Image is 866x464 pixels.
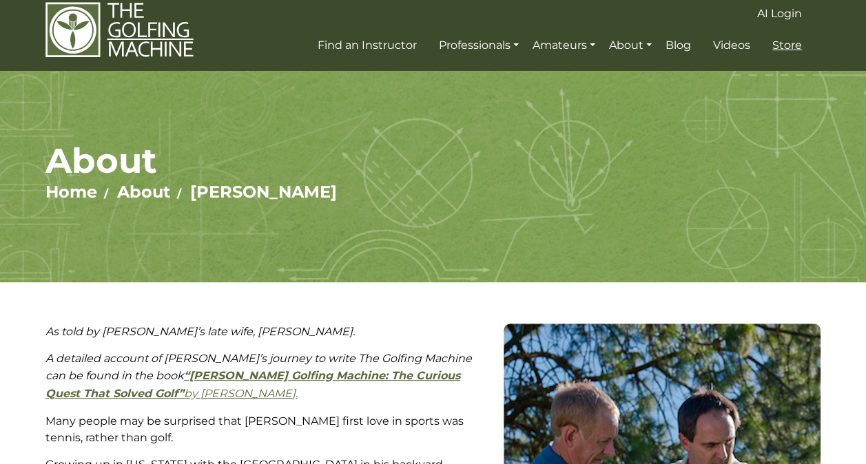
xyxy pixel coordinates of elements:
span: Find an Instructor [318,39,417,52]
strong: “[PERSON_NAME] Golfing Machine: The Curious Quest That Solved Golf” [45,369,460,400]
em: As told by [PERSON_NAME]’s late wife, [PERSON_NAME]. [45,325,355,338]
span: Blog [666,39,691,52]
em: A detailed account of [PERSON_NAME]’s journey to write The Golfing Machine can be found in the book [45,352,472,400]
a: Amateurs [529,33,599,58]
h1: About [45,140,821,182]
a: Professionals [435,33,522,58]
img: The Golfing Machine [45,1,194,59]
a: Home [45,182,97,202]
p: Many people may be surprised that [PERSON_NAME] first love in sports was tennis, rather than golf. [45,413,493,446]
a: “[PERSON_NAME] Golfing Machine: The Curious Quest That Solved Golf”by [PERSON_NAME]. [45,369,460,400]
a: Find an Instructor [314,33,420,58]
a: About [606,33,655,58]
span: AI Login [757,7,802,20]
a: AI Login [754,1,805,26]
a: Store [769,33,805,58]
a: Videos [710,33,754,58]
a: About [117,182,170,202]
a: Blog [662,33,694,58]
a: [PERSON_NAME] [190,182,337,202]
span: Store [772,39,802,52]
span: Videos [713,39,750,52]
